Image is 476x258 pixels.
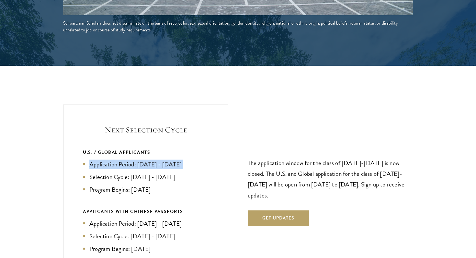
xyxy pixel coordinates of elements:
p: The application window for the class of [DATE]-[DATE] is now closed. The U.S. and Global applicat... [248,158,413,200]
h5: Next Selection Cycle [83,124,209,135]
button: Get Updates [248,210,309,226]
div: Schwarzman Scholars does not discriminate on the basis of race, color, sex, sexual orientation, g... [63,20,413,33]
li: Application Period: [DATE] - [DATE] [83,160,209,169]
li: Selection Cycle: [DATE] - [DATE] [83,172,209,182]
li: Program Begins: [DATE] [83,185,209,194]
li: Selection Cycle: [DATE] - [DATE] [83,231,209,241]
div: U.S. / GLOBAL APPLICANTS [83,148,209,156]
div: APPLICANTS WITH CHINESE PASSPORTS [83,208,209,216]
li: Application Period: [DATE] - [DATE] [83,219,209,228]
li: Program Begins: [DATE] [83,244,209,253]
